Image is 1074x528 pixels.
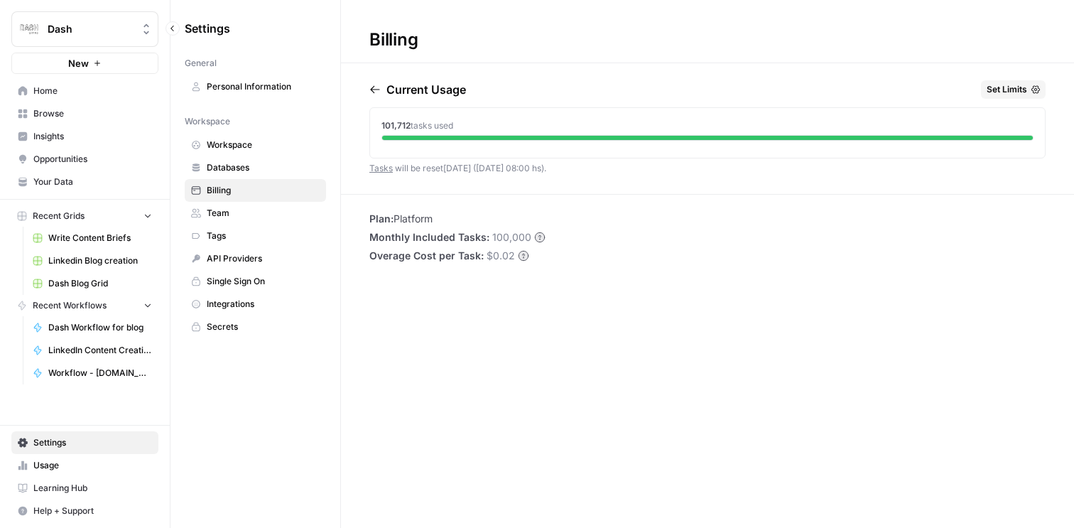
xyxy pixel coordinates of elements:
[207,80,320,93] span: Personal Information
[369,230,489,244] span: Monthly Included Tasks:
[207,139,320,151] span: Workspace
[48,277,152,290] span: Dash Blog Grid
[26,249,158,272] a: Linkedin Blog creation
[381,120,411,131] span: 101,712
[33,130,152,143] span: Insights
[386,81,466,98] p: Current Usage
[33,299,107,312] span: Recent Workflows
[341,28,446,51] div: Billing
[26,227,158,249] a: Write Content Briefs
[11,148,158,171] a: Opportunities
[68,56,89,70] span: New
[411,120,453,131] span: tasks used
[33,153,152,166] span: Opportunities
[207,161,320,174] span: Databases
[185,225,326,247] a: Tags
[48,367,152,379] span: Workflow - [DOMAIN_NAME] Blog
[33,482,152,495] span: Learning Hub
[207,275,320,288] span: Single Sign On
[11,477,158,500] a: Learning Hub
[48,22,134,36] span: Dash
[11,454,158,477] a: Usage
[11,500,158,522] button: Help + Support
[207,184,320,197] span: Billing
[33,505,152,517] span: Help + Support
[207,320,320,333] span: Secrets
[369,163,393,173] a: Tasks
[185,134,326,156] a: Workspace
[369,249,484,263] span: Overage Cost per Task:
[207,230,320,242] span: Tags
[33,107,152,120] span: Browse
[207,252,320,265] span: API Providers
[11,53,158,74] button: New
[11,171,158,193] a: Your Data
[33,210,85,222] span: Recent Grids
[48,344,152,357] span: LinkedIn Content Creation
[185,20,230,37] span: Settings
[369,163,546,173] span: will be reset [DATE] ([DATE] 08:00 hs) .
[33,436,152,449] span: Settings
[185,202,326,225] a: Team
[48,232,152,244] span: Write Content Briefs
[16,16,42,42] img: Dash Logo
[11,295,158,316] button: Recent Workflows
[26,362,158,384] a: Workflow - [DOMAIN_NAME] Blog
[33,176,152,188] span: Your Data
[11,102,158,125] a: Browse
[26,339,158,362] a: LinkedIn Content Creation
[11,431,158,454] a: Settings
[33,85,152,97] span: Home
[185,293,326,316] a: Integrations
[185,156,326,179] a: Databases
[987,83,1027,96] span: Set Limits
[48,254,152,267] span: Linkedin Blog creation
[11,11,158,47] button: Workspace: Dash
[11,205,158,227] button: Recent Grids
[185,247,326,270] a: API Providers
[185,75,326,98] a: Personal Information
[207,298,320,311] span: Integrations
[207,207,320,220] span: Team
[185,316,326,338] a: Secrets
[11,80,158,102] a: Home
[26,272,158,295] a: Dash Blog Grid
[33,459,152,472] span: Usage
[369,212,394,225] span: Plan:
[369,212,546,226] li: Platform
[26,316,158,339] a: Dash Workflow for blog
[492,230,531,244] span: 100,000
[48,321,152,334] span: Dash Workflow for blog
[185,179,326,202] a: Billing
[981,80,1046,99] button: Set Limits
[185,115,230,128] span: Workspace
[487,249,515,263] span: $0.02
[185,270,326,293] a: Single Sign On
[11,125,158,148] a: Insights
[185,57,217,70] span: General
